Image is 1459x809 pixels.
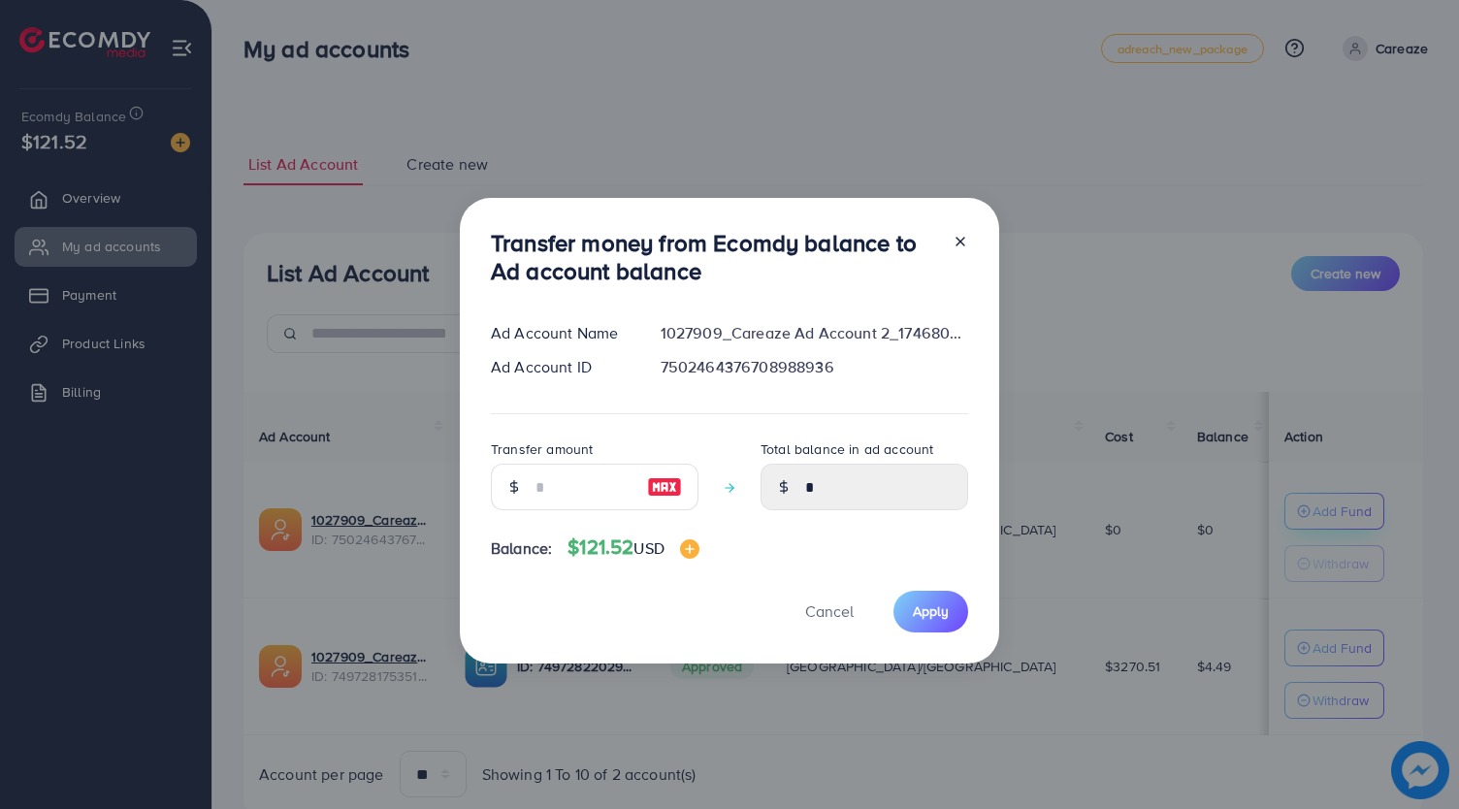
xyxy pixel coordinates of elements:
[893,591,968,632] button: Apply
[633,537,664,559] span: USD
[913,601,949,621] span: Apply
[680,539,699,559] img: image
[761,439,933,459] label: Total balance in ad account
[475,356,645,378] div: Ad Account ID
[491,229,937,285] h3: Transfer money from Ecomdy balance to Ad account balance
[475,322,645,344] div: Ad Account Name
[645,322,984,344] div: 1027909_Careaze Ad Account 2_1746803855755
[781,591,878,632] button: Cancel
[567,535,699,560] h4: $121.52
[491,537,552,560] span: Balance:
[805,600,854,622] span: Cancel
[645,356,984,378] div: 7502464376708988936
[491,439,593,459] label: Transfer amount
[647,475,682,499] img: image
